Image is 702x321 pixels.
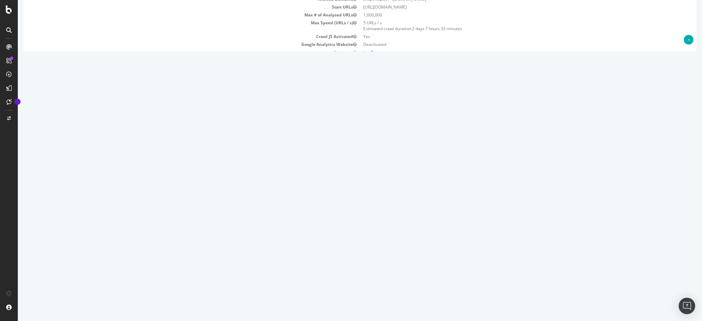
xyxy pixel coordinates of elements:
[10,33,342,40] td: Crawl JS Activated
[10,3,342,11] td: Start URLs
[679,298,695,314] div: Open Intercom Messenger
[394,26,444,32] span: 2 days 7 hours 33 minutes
[342,40,674,48] td: Deactivated
[342,33,674,40] td: Yes
[342,11,674,19] td: 1,000,000
[342,49,674,57] td: Yes
[10,49,342,57] td: Sitemaps
[342,19,674,33] td: 5 URLs / s Estimated crawl duration:
[10,19,342,33] td: Max Speed (URLs / s)
[10,40,342,48] td: Google Analytics Website
[342,3,674,11] td: [URL][DOMAIN_NAME]
[10,11,342,19] td: Max # of Analysed URLs
[14,99,21,105] div: Tooltip anchor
